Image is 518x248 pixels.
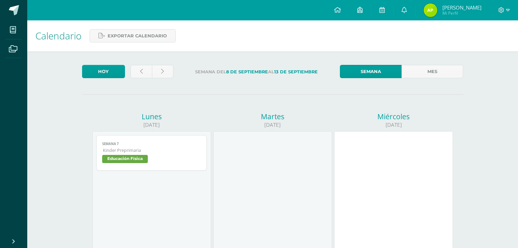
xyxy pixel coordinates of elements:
[90,29,176,42] a: Exportar calendario
[226,69,268,74] strong: 8 de Septiembre
[424,3,437,17] img: b2163b88b2d5ee11568180af1f7c986f.png
[340,65,402,78] a: Semana
[213,112,332,121] div: Martes
[334,112,453,121] div: Miércoles
[274,69,318,74] strong: 13 de Septiembre
[102,142,201,146] span: SEMANA 7
[92,112,211,121] div: Lunes
[179,65,334,79] label: Semana del al
[35,29,81,42] span: Calendario
[96,135,207,171] a: SEMANA 7Kinder PreprimariaEducación Física
[213,121,332,128] div: [DATE]
[442,4,482,11] span: [PERSON_NAME]
[108,30,167,42] span: Exportar calendario
[402,65,463,78] a: Mes
[442,10,482,16] span: Mi Perfil
[102,155,148,163] span: Educación Física
[82,65,125,78] a: Hoy
[334,121,453,128] div: [DATE]
[103,147,201,153] span: Kinder Preprimaria
[92,121,211,128] div: [DATE]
